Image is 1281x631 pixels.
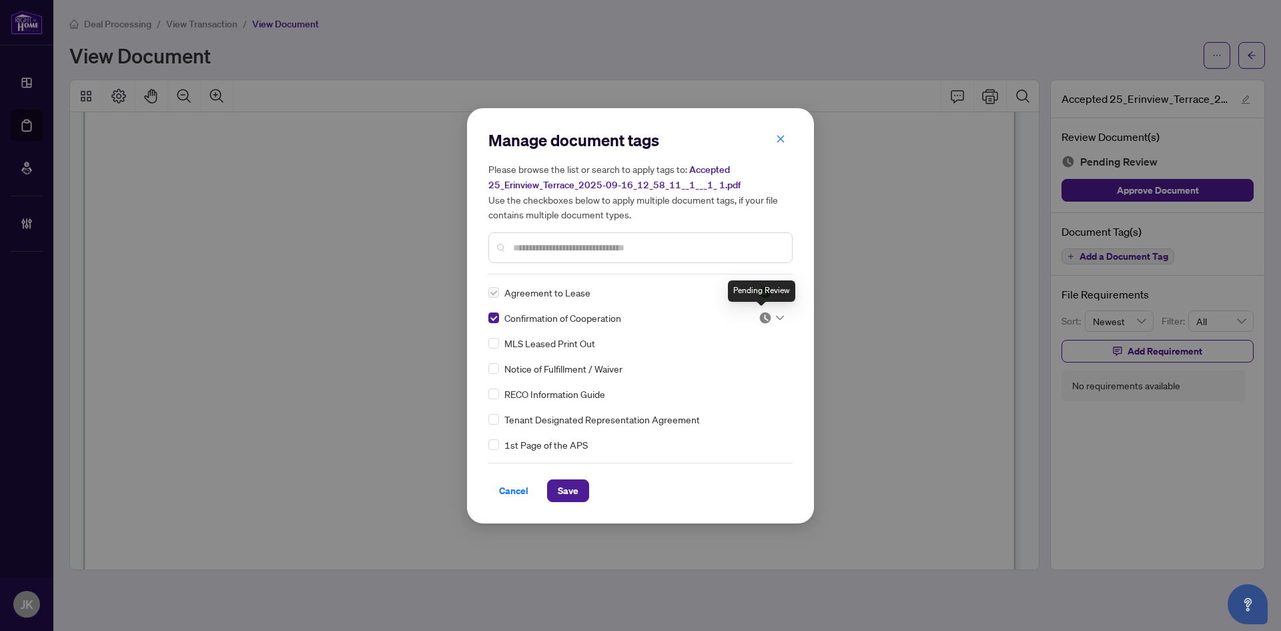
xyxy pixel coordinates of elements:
[1228,584,1268,624] button: Open asap
[547,479,589,502] button: Save
[488,162,793,222] h5: Please browse the list or search to apply tags to: Use the checkboxes below to apply multiple doc...
[488,479,539,502] button: Cancel
[558,480,578,501] span: Save
[504,387,605,401] span: RECO Information Guide
[488,130,793,151] h2: Manage document tags
[499,480,528,501] span: Cancel
[504,285,590,300] span: Agreement to Lease
[488,164,741,191] span: Accepted 25_Erinview_Terrace_2025-09-16_12_58_11__1___1_ 1.pdf
[504,361,622,376] span: Notice of Fulfillment / Waiver
[776,134,785,144] span: close
[504,437,588,452] span: 1st Page of the APS
[759,311,784,325] span: Pending Review
[504,412,700,427] span: Tenant Designated Representation Agreement
[759,311,772,325] img: status
[504,310,621,325] span: Confirmation of Cooperation
[728,280,795,302] div: Pending Review
[504,336,595,351] span: MLS Leased Print Out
